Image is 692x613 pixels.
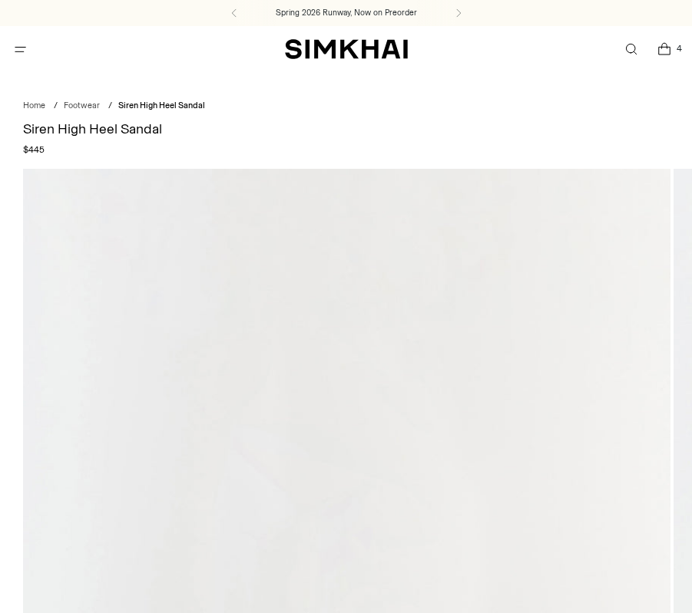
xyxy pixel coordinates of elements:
button: Open menu modal [5,34,36,65]
a: Open cart modal [648,34,680,65]
a: Home [23,101,45,110]
a: Open search modal [615,34,647,65]
nav: breadcrumbs [23,100,670,113]
a: SIMKHAI [285,38,408,61]
span: 4 [672,41,686,55]
h1: Siren High Heel Sandal [23,122,670,136]
span: $445 [23,143,45,157]
span: Siren High Heel Sandal [118,101,205,110]
div: / [108,100,112,113]
div: / [54,100,58,113]
a: Footwear [64,101,100,110]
